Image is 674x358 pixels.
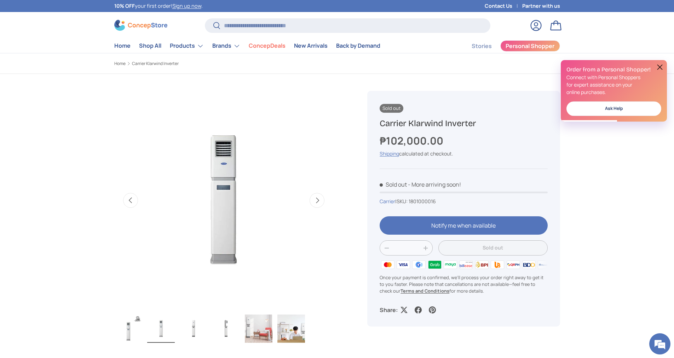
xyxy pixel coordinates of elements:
p: Share: [380,306,398,314]
img: metrobank [537,259,552,270]
strong: ₱102,000.00 [380,134,445,148]
a: ConcepDeals [249,39,286,53]
a: Terms and Conditions [401,288,449,294]
img: gcash [411,259,427,270]
span: Sold out [380,104,403,113]
nav: Primary [114,39,380,53]
img: grabpay [427,259,442,270]
img: carrier-klarwind-slimpac-floor-mounted-inverter-aircon-in-the-living-room-full-view [245,315,272,343]
img: carrier-klarwind-floor-mounted-inverter-aircon-with-cover-full-view-concepstore [180,315,207,343]
strong: 10% OFF [114,2,135,9]
p: - More arriving soon! [408,181,461,188]
img: visa [396,259,411,270]
a: Ask Help [566,101,661,116]
a: Carrier [380,198,395,205]
span: | [395,198,436,205]
summary: Brands [208,39,244,53]
a: Contact Us [485,2,522,10]
img: carrier-klarwind-floor-mounted-inverter-aircon-full-view-concepstore [147,315,175,343]
h1: Carrier Klarwind Inverter [380,118,547,129]
img: master [380,259,395,270]
nav: Secondary [455,39,560,53]
span: Sold out [380,181,407,188]
span: SKU: [397,198,408,205]
p: Once your payment is confirmed, we'll process your order right away to get it to you faster. Plea... [380,274,547,295]
a: Stories [472,39,492,53]
p: Connect with Personal Shoppers for expert assistance on your online purchases. [566,74,661,96]
a: Partner with us [522,2,560,10]
div: calculated at checkout. [380,150,547,157]
button: Sold out [438,240,547,256]
img: bpi [474,259,490,270]
a: Carrier Klarwind Inverter [132,61,179,66]
img: billease [458,259,474,270]
span: 1801000016 [409,198,436,205]
span: Personal Shopper [506,43,554,49]
a: Back by Demand [336,39,380,53]
a: Shop All [139,39,161,53]
nav: Breadcrumbs [114,60,351,67]
media-gallery: Gallery Viewer [114,91,334,345]
img: maya [443,259,458,270]
img: qrph [505,259,521,270]
img: bdo [521,259,537,270]
img: carrier-klarwind-slimpac-floor-mounted-inverter-aircon-in-theworkstation-full-view [277,315,305,343]
a: Home [114,39,131,53]
img: ubp [490,259,505,270]
a: Sign up now [172,2,201,9]
img: carrier-klarwind-floor-mounted-inverter-aircon-unit-right-side-view-concepstore [212,315,240,343]
img: Carrier Klarwind Inverter [115,315,142,343]
a: Home [114,61,126,66]
img: ConcepStore [114,20,167,31]
a: Shipping [380,150,399,157]
a: New Arrivals [294,39,328,53]
p: your first order! . [114,2,203,10]
a: Personal Shopper [500,40,560,52]
summary: Products [166,39,208,53]
h2: Order from a Personal Shopper! [566,66,661,74]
